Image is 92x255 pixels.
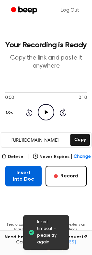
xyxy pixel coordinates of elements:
button: Insert into Doc [5,166,42,186]
button: Delete [1,154,23,160]
span: Contact us [4,240,88,251]
button: Never Expires|Change [33,154,91,160]
span: Insert timeout - please try again [37,219,64,246]
button: 1.0x [5,107,15,118]
button: Copy [70,134,90,146]
p: Tired of copying and pasting? Use the extension to automatically insert your recordings. [5,222,87,232]
h1: Your Recording is Ready [5,41,87,49]
button: Record [46,166,87,186]
span: | [71,154,72,160]
span: 0:10 [78,95,87,101]
a: Log Out [54,3,86,18]
span: 0:00 [5,95,14,101]
span: | [27,153,29,161]
a: Beep [6,4,43,17]
span: Change [74,154,91,160]
a: [EMAIL_ADDRESS][DOMAIN_NAME] [29,240,76,250]
p: Copy the link and paste it anywhere [5,54,87,70]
